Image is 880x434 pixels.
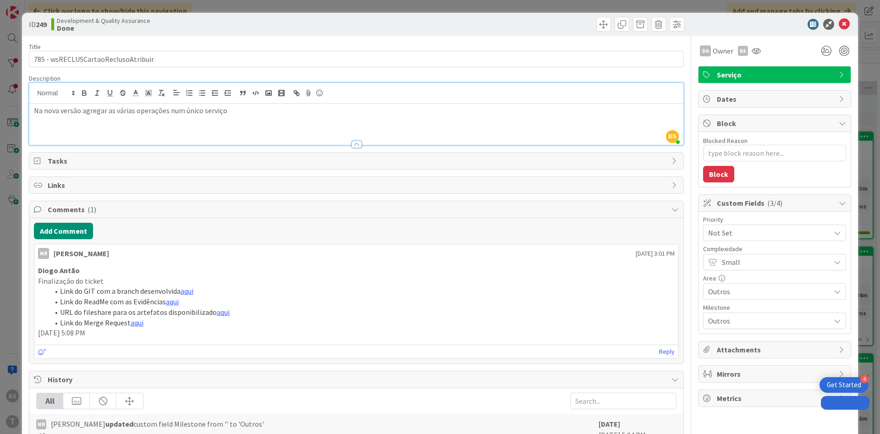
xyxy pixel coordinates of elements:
[51,418,264,429] span: [PERSON_NAME] custom field Milestone from '' to 'Outros'
[717,198,834,209] span: Custom Fields
[60,286,181,296] span: Link do GIT com a branch desenvolvida
[181,286,193,296] a: aqui
[767,198,782,208] span: ( 3/4 )
[29,51,684,67] input: type card name here...
[703,137,748,145] label: Blocked Reason
[38,328,85,337] span: [DATE] 5:08 PM
[60,297,166,306] span: Link do ReadMe com as Evidências
[636,249,675,258] span: [DATE] 3:01 PM
[717,344,834,355] span: Attachments
[48,374,667,385] span: History
[34,223,93,239] button: Add Comment
[166,297,179,306] a: aqui
[703,166,734,182] button: Block
[38,276,104,286] span: Finalização do ticket
[717,69,834,80] span: Serviço
[38,266,80,275] strong: Diogo Antão
[60,318,131,327] span: Link do Merge Request
[819,377,869,393] div: Open Get Started checklist, remaining modules: 4
[29,43,41,51] label: Title
[131,318,143,327] a: aqui
[57,17,150,24] span: Development & Quality Assurance
[48,180,667,191] span: Links
[713,45,733,56] span: Owner
[722,256,825,269] span: Small
[36,20,47,29] b: 249
[60,308,217,317] span: URL do fileshare para os artefatos disponibilizado
[57,24,150,32] b: Done
[105,419,133,429] b: updated
[666,130,679,143] span: BS
[708,314,825,327] span: Outros
[708,285,825,298] span: Outros
[48,155,667,166] span: Tasks
[659,346,675,357] a: Reply
[34,105,679,116] p: Na nova versão agregar as várias operações num único serviço
[37,393,63,409] div: All
[827,380,861,390] div: Get Started
[38,248,49,259] div: MR
[29,19,47,30] span: ID
[717,93,834,104] span: Dates
[48,204,667,215] span: Comments
[738,46,748,56] div: BS
[29,74,60,82] span: Description
[703,246,846,252] div: Complexidade
[703,304,846,311] div: Milestone
[717,368,834,379] span: Mirrors
[703,216,846,223] div: Priority
[570,393,676,409] input: Search...
[717,118,834,129] span: Block
[703,275,846,281] div: Area
[860,375,869,383] div: 4
[54,248,109,259] div: [PERSON_NAME]
[217,308,230,317] a: aqui
[88,205,96,214] span: ( 1 )
[700,45,711,56] div: DA
[717,393,834,404] span: Metrics
[708,226,825,239] span: Not Set
[36,419,46,429] div: MR
[599,419,620,429] b: [DATE]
